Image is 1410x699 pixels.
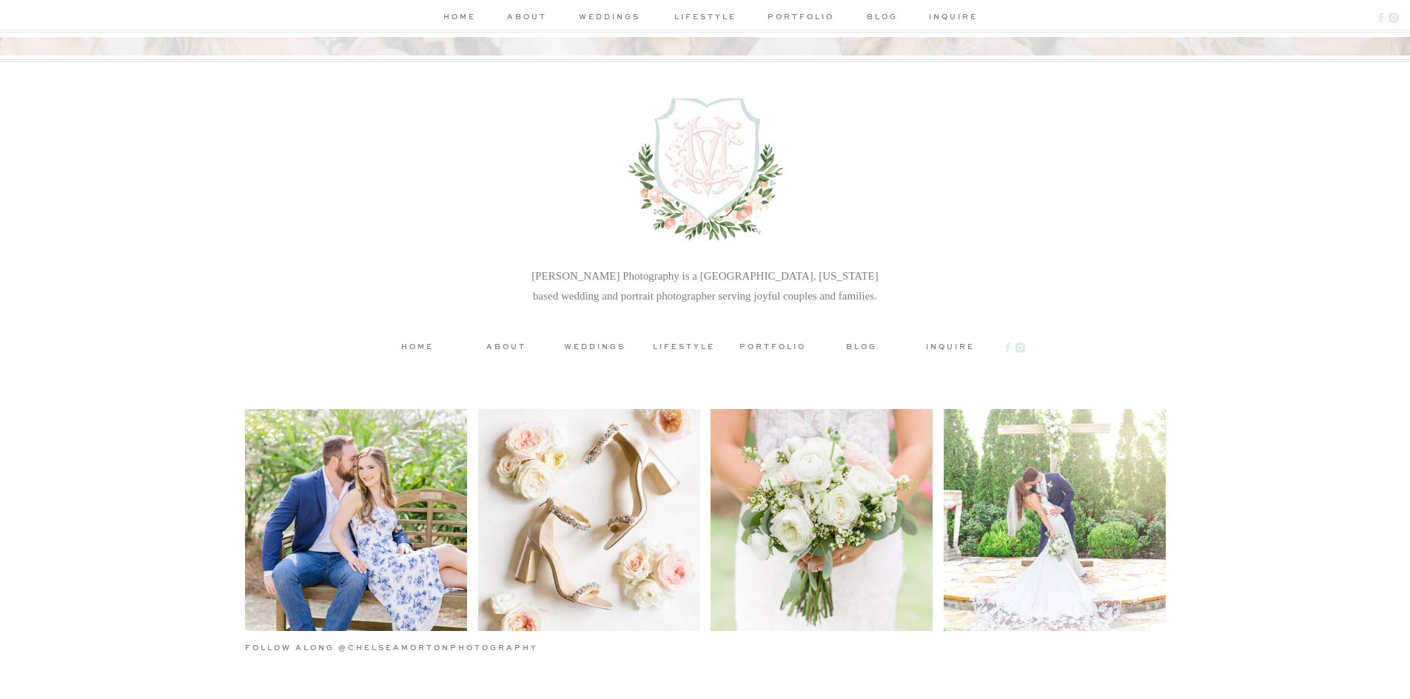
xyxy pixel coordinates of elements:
[651,340,717,351] a: lifestyle
[574,10,645,26] a: weddings
[562,340,628,351] a: weddings
[384,340,451,351] a: home
[766,10,836,26] a: portfolio
[505,10,549,26] a: about
[739,340,806,351] a: portfolio
[929,10,971,26] a: inquire
[440,10,480,26] a: home
[528,266,882,310] p: [PERSON_NAME] Photography is a [GEOGRAPHIC_DATA], [US_STATE] based wedding and portrait photograp...
[862,10,904,26] a: blog
[671,10,741,26] a: lifestyle
[473,340,540,351] a: about
[245,641,575,652] h3: follow along @chelseamortonphotography
[828,340,895,351] a: blog
[917,340,984,351] a: inquire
